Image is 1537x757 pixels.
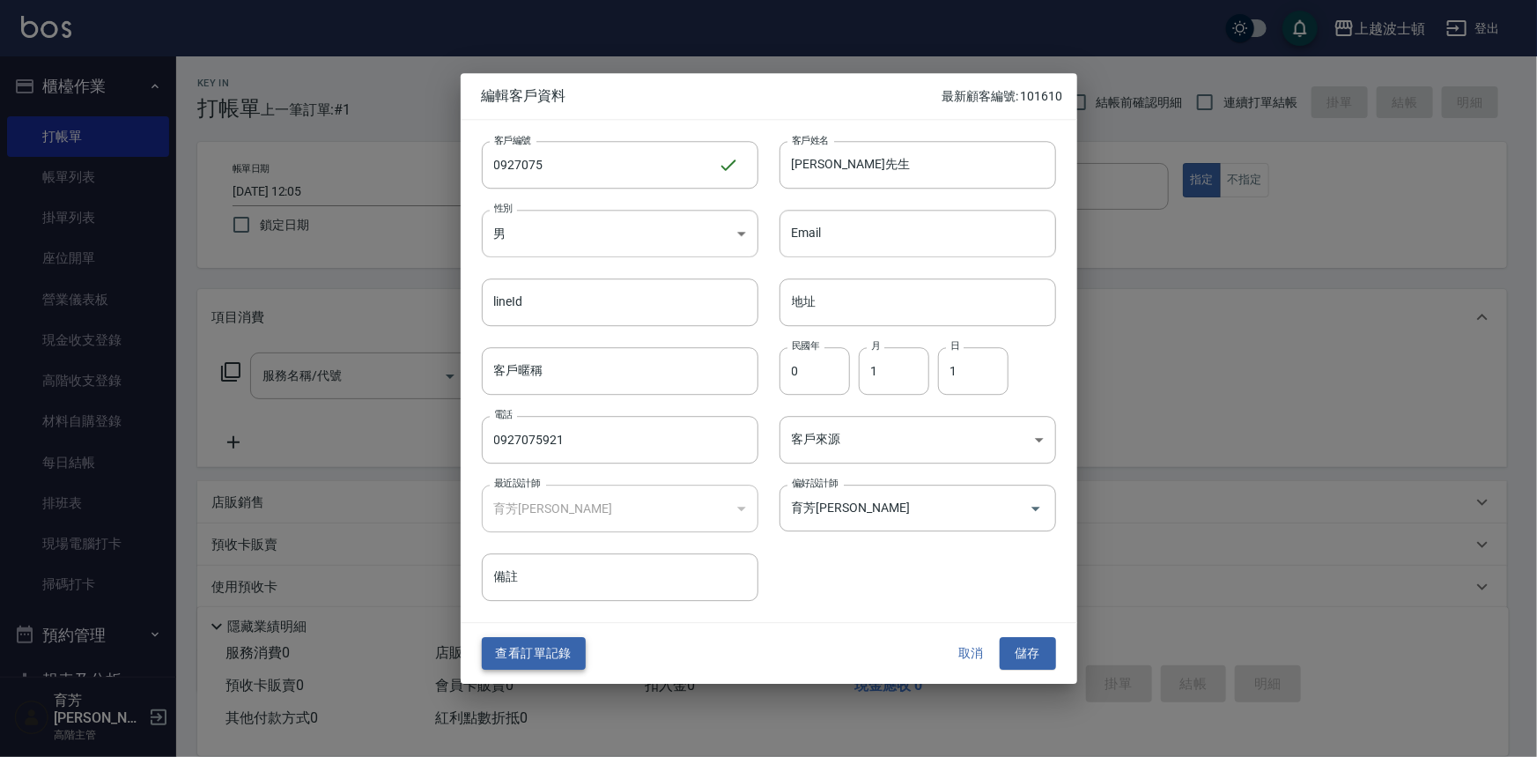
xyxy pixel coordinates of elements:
[494,202,513,215] label: 性別
[482,87,942,105] span: 編輯客戶資料
[943,638,1000,671] button: 取消
[871,339,880,353] label: 月
[1000,638,1056,671] button: 儲存
[792,133,829,146] label: 客戶姓名
[942,87,1062,106] p: 最新顧客編號: 101610
[482,638,586,671] button: 查看訂單記錄
[482,485,758,532] div: 育芳[PERSON_NAME]
[792,339,819,353] label: 民國年
[494,408,513,421] label: 電話
[950,339,959,353] label: 日
[494,477,540,490] label: 最近設計師
[1022,494,1050,523] button: Open
[494,133,531,146] label: 客戶編號
[792,477,838,490] label: 偏好設計師
[482,210,758,257] div: 男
